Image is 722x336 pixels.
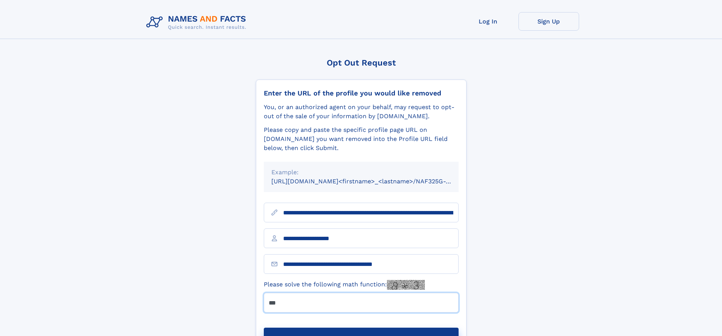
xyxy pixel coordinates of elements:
[271,168,451,177] div: Example:
[256,58,467,67] div: Opt Out Request
[264,125,459,153] div: Please copy and paste the specific profile page URL on [DOMAIN_NAME] you want removed into the Pr...
[264,280,425,290] label: Please solve the following math function:
[143,12,252,33] img: Logo Names and Facts
[518,12,579,31] a: Sign Up
[264,103,459,121] div: You, or an authorized agent on your behalf, may request to opt-out of the sale of your informatio...
[458,12,518,31] a: Log In
[271,178,473,185] small: [URL][DOMAIN_NAME]<firstname>_<lastname>/NAF325G-xxxxxxxx
[264,89,459,97] div: Enter the URL of the profile you would like removed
